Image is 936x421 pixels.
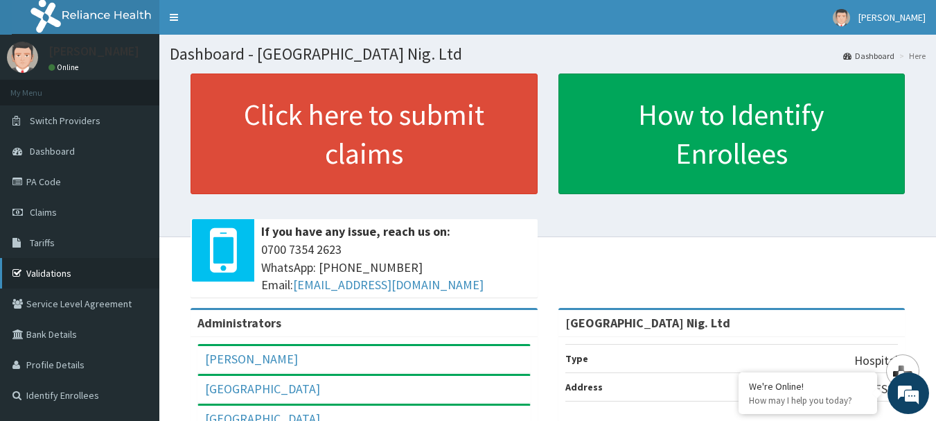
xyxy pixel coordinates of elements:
[843,50,894,62] a: Dashboard
[565,381,603,393] b: Address
[30,206,57,218] span: Claims
[565,315,730,331] strong: [GEOGRAPHIC_DATA] Nig. Ltd
[558,74,906,194] a: How to Identify Enrollees
[48,45,139,58] p: [PERSON_NAME]
[749,395,867,406] p: How may I help you today?
[197,315,281,331] b: Administrators
[30,237,55,249] span: Tariffs
[261,223,450,239] b: If you have any issue, reach us on:
[896,50,926,62] li: Here
[565,352,588,365] b: Type
[893,366,912,377] img: svg+xml,%3Csvg%20xmlns%3D%22http%3A%2F%2Fwww.w3.org%2F2000%2Fsvg%22%20width%3D%2228%22%20height%3...
[7,42,38,73] img: User Image
[30,114,100,127] span: Switch Providers
[293,277,484,293] a: [EMAIL_ADDRESS][DOMAIN_NAME]
[30,145,75,157] span: Dashboard
[261,241,531,294] span: 0700 7354 2623 WhatsApp: [PHONE_NUMBER] Email:
[833,9,850,26] img: User Image
[205,381,320,397] a: [GEOGRAPHIC_DATA]
[170,45,926,63] h1: Dashboard - [GEOGRAPHIC_DATA] Nig. Ltd
[205,351,298,367] a: [PERSON_NAME]
[191,74,538,194] a: Click here to submit claims
[48,62,82,72] a: Online
[858,11,926,24] span: [PERSON_NAME]
[749,380,867,393] div: We're Online!
[854,352,898,370] p: Hospital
